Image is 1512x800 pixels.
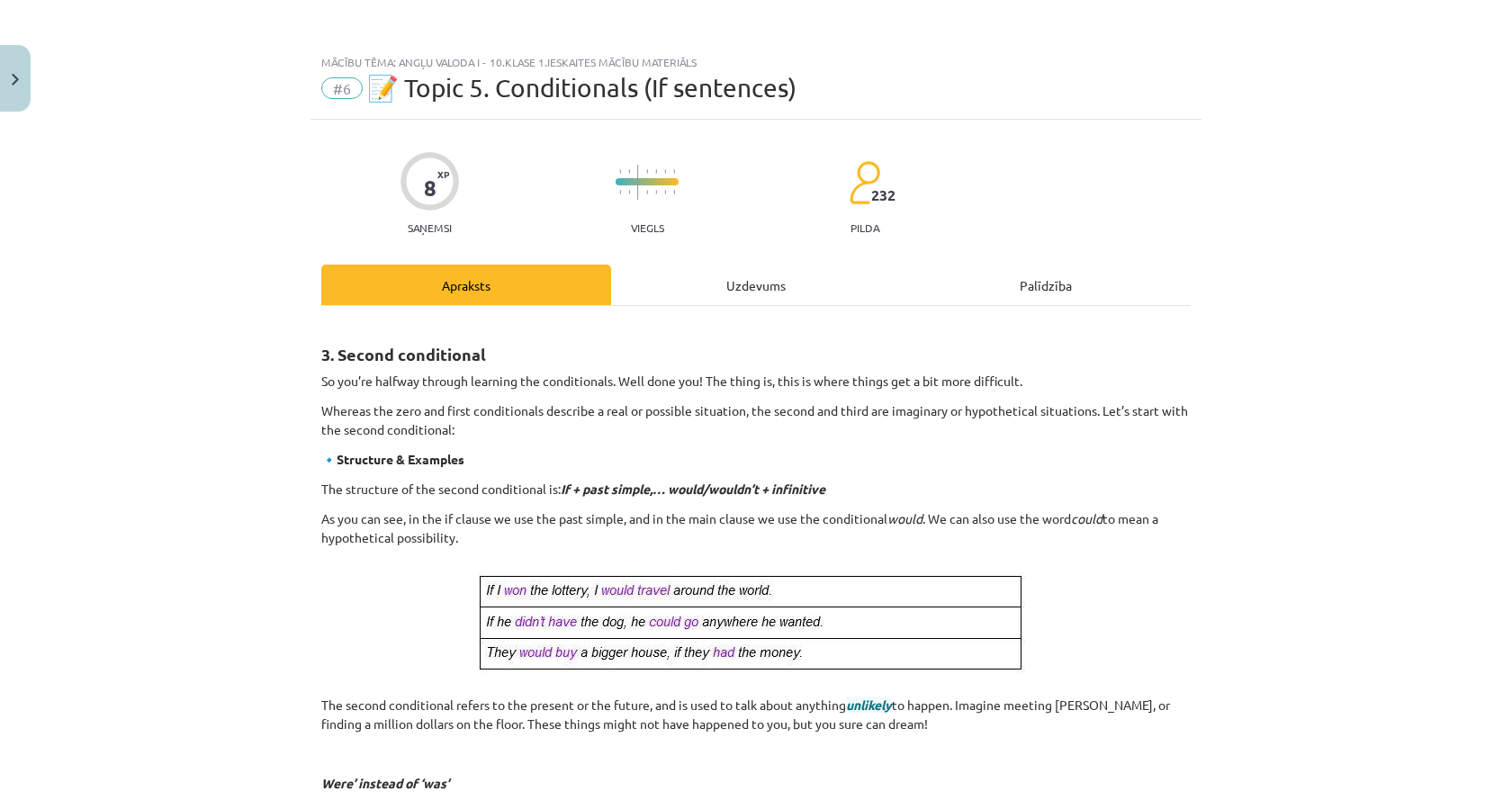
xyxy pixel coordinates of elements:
[887,510,922,526] i: would
[337,451,464,467] strong: Structure & Examples
[611,265,901,305] div: Uzdevums
[628,169,630,174] img: icon-short-line-57e1e144782c952c97e751825c79c345078a6d821885a25fce030b3d8c18986b.svg
[321,696,1191,733] p: The second conditional refers to the present or the future, and is used to talk about anything to...
[628,190,630,194] img: icon-short-line-57e1e144782c952c97e751825c79c345078a6d821885a25fce030b3d8c18986b.svg
[321,480,1191,499] p: The structure of the second conditional is:
[437,169,449,179] span: XP
[321,265,611,305] div: Apraksts
[424,175,436,201] div: 8
[871,187,895,203] span: 232
[901,265,1191,305] div: Palīdzība
[631,221,664,234] p: Viegls
[561,481,825,497] i: If + past simple,… would/wouldn’t + infinitive
[655,169,657,174] img: icon-short-line-57e1e144782c952c97e751825c79c345078a6d821885a25fce030b3d8c18986b.svg
[664,169,666,174] img: icon-short-line-57e1e144782c952c97e751825c79c345078a6d821885a25fce030b3d8c18986b.svg
[637,165,639,200] img: icon-long-line-d9ea69661e0d244f92f715978eff75569469978d946b2353a9bb055b3ed8787d.svg
[321,77,363,99] span: #6
[673,190,675,194] img: icon-short-line-57e1e144782c952c97e751825c79c345078a6d821885a25fce030b3d8c18986b.svg
[321,775,449,791] i: Were’ instead of ‘was’
[321,56,1191,68] div: Mācību tēma: Angļu valoda i - 10.klase 1.ieskaites mācību materiāls
[321,509,1191,547] p: As you can see, in the if clause we use the past simple, and in the main clause we use the condit...
[1071,510,1102,526] i: could
[367,73,796,103] span: 📝 Topic 5. Conditionals (If sentences)
[664,190,666,194] img: icon-short-line-57e1e144782c952c97e751825c79c345078a6d821885a25fce030b3d8c18986b.svg
[646,190,648,194] img: icon-short-line-57e1e144782c952c97e751825c79c345078a6d821885a25fce030b3d8c18986b.svg
[321,372,1191,391] p: So you’re halfway through learning the conditionals. Well done you! The thing is, this is where t...
[646,169,648,174] img: icon-short-line-57e1e144782c952c97e751825c79c345078a6d821885a25fce030b3d8c18986b.svg
[321,344,486,364] strong: 3. Second conditional
[321,450,1191,469] p: 🔹
[849,160,880,205] img: students-c634bb4e5e11cddfef0936a35e636f08e4e9abd3cc4e673bd6f9a4125e45ecb1.svg
[850,221,879,234] p: pilda
[12,74,19,85] img: icon-close-lesson-0947bae3869378f0d4975bcd49f059093ad1ed9edebbc8119c70593378902aed.svg
[846,697,892,713] span: unlikely
[619,190,621,194] img: icon-short-line-57e1e144782c952c97e751825c79c345078a6d821885a25fce030b3d8c18986b.svg
[655,190,657,194] img: icon-short-line-57e1e144782c952c97e751825c79c345078a6d821885a25fce030b3d8c18986b.svg
[321,401,1191,439] p: Whereas the zero and first conditionals describe a real or possible situation, the second and thi...
[673,169,675,174] img: icon-short-line-57e1e144782c952c97e751825c79c345078a6d821885a25fce030b3d8c18986b.svg
[400,221,459,234] p: Saņemsi
[619,169,621,174] img: icon-short-line-57e1e144782c952c97e751825c79c345078a6d821885a25fce030b3d8c18986b.svg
